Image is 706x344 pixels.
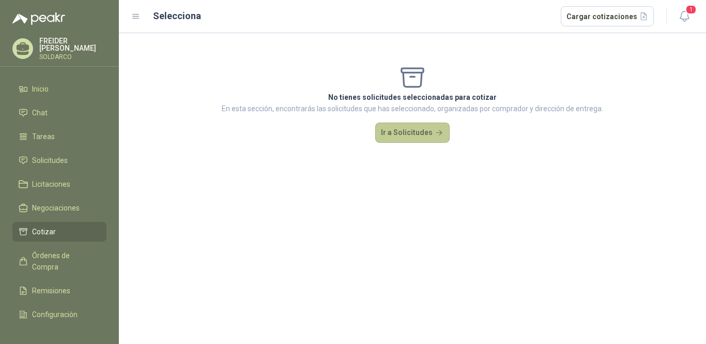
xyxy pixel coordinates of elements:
[32,178,70,190] span: Licitaciones
[12,174,106,194] a: Licitaciones
[12,305,106,324] a: Configuración
[222,103,603,114] p: En esta sección, encontrarás las solicitudes que has seleccionado, organizadas por comprador y di...
[32,226,56,237] span: Cotizar
[12,246,106,277] a: Órdenes de Compra
[32,131,55,142] span: Tareas
[32,250,97,273] span: Órdenes de Compra
[39,37,106,52] p: FREIDER [PERSON_NAME]
[12,151,106,170] a: Solicitudes
[675,7,694,26] button: 1
[32,83,49,95] span: Inicio
[12,127,106,146] a: Tareas
[12,222,106,242] a: Cotizar
[39,54,106,60] p: SOLDARCO
[12,103,106,123] a: Chat
[12,198,106,218] a: Negociaciones
[561,6,654,27] button: Cargar cotizaciones
[32,202,80,214] span: Negociaciones
[32,285,70,296] span: Remisiones
[12,12,65,25] img: Logo peakr
[12,79,106,99] a: Inicio
[32,107,48,118] span: Chat
[685,5,697,14] span: 1
[222,92,603,103] p: No tienes solicitudes seleccionadas para cotizar
[375,123,450,143] button: Ir a Solicitudes
[32,309,78,320] span: Configuración
[12,281,106,301] a: Remisiones
[32,155,68,166] span: Solicitudes
[153,9,201,23] h2: Selecciona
